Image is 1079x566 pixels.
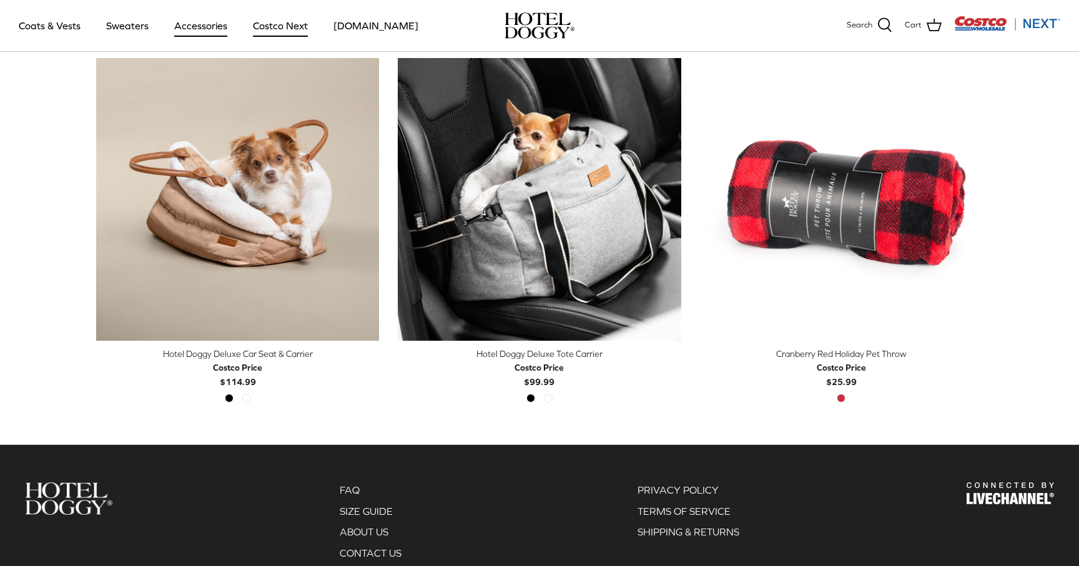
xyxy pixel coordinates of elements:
div: Costco Price [213,361,262,374]
a: Sweaters [95,4,160,47]
a: Search [847,17,892,34]
a: Coats & Vests [7,4,92,47]
b: $114.99 [213,361,262,386]
a: Cart [905,17,942,34]
a: Hotel Doggy Deluxe Tote Carrier [398,58,681,341]
a: Visit Costco Next [954,24,1060,33]
a: SIZE GUIDE [340,505,393,517]
b: $99.99 [515,361,564,386]
a: Hotel Doggy Deluxe Car Seat & Carrier [96,58,379,341]
a: Cranberry Red Holiday Pet Throw Costco Price$25.99 [700,347,983,389]
div: Cranberry Red Holiday Pet Throw [700,347,983,361]
div: Costco Price [515,361,564,374]
div: Hotel Doggy Deluxe Tote Carrier [398,347,681,361]
a: FAQ [340,484,360,495]
a: Cranberry Red Holiday Pet Throw [700,58,983,341]
a: [DOMAIN_NAME] [322,4,430,47]
img: hoteldoggycom [505,12,574,39]
a: PRIVACY POLICY [638,484,719,495]
a: Hotel Doggy Deluxe Tote Carrier Costco Price$99.99 [398,347,681,389]
img: Hotel Doggy Costco Next [25,482,112,514]
a: TERMS OF SERVICE [638,505,731,517]
a: CONTACT US [340,547,402,559]
span: Cart [905,19,922,32]
a: hoteldoggy.com hoteldoggycom [505,12,574,39]
img: Costco Next [954,16,1060,31]
span: Search [847,19,872,32]
div: Hotel Doggy Deluxe Car Seat & Carrier [96,347,379,361]
a: ABOUT US [340,526,388,537]
a: Costco Next [242,4,319,47]
a: Hotel Doggy Deluxe Car Seat & Carrier Costco Price$114.99 [96,347,379,389]
a: Accessories [163,4,239,47]
img: Hotel Doggy Costco Next [967,482,1054,504]
div: Costco Price [817,361,866,374]
a: SHIPPING & RETURNS [638,526,739,537]
b: $25.99 [817,361,866,386]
